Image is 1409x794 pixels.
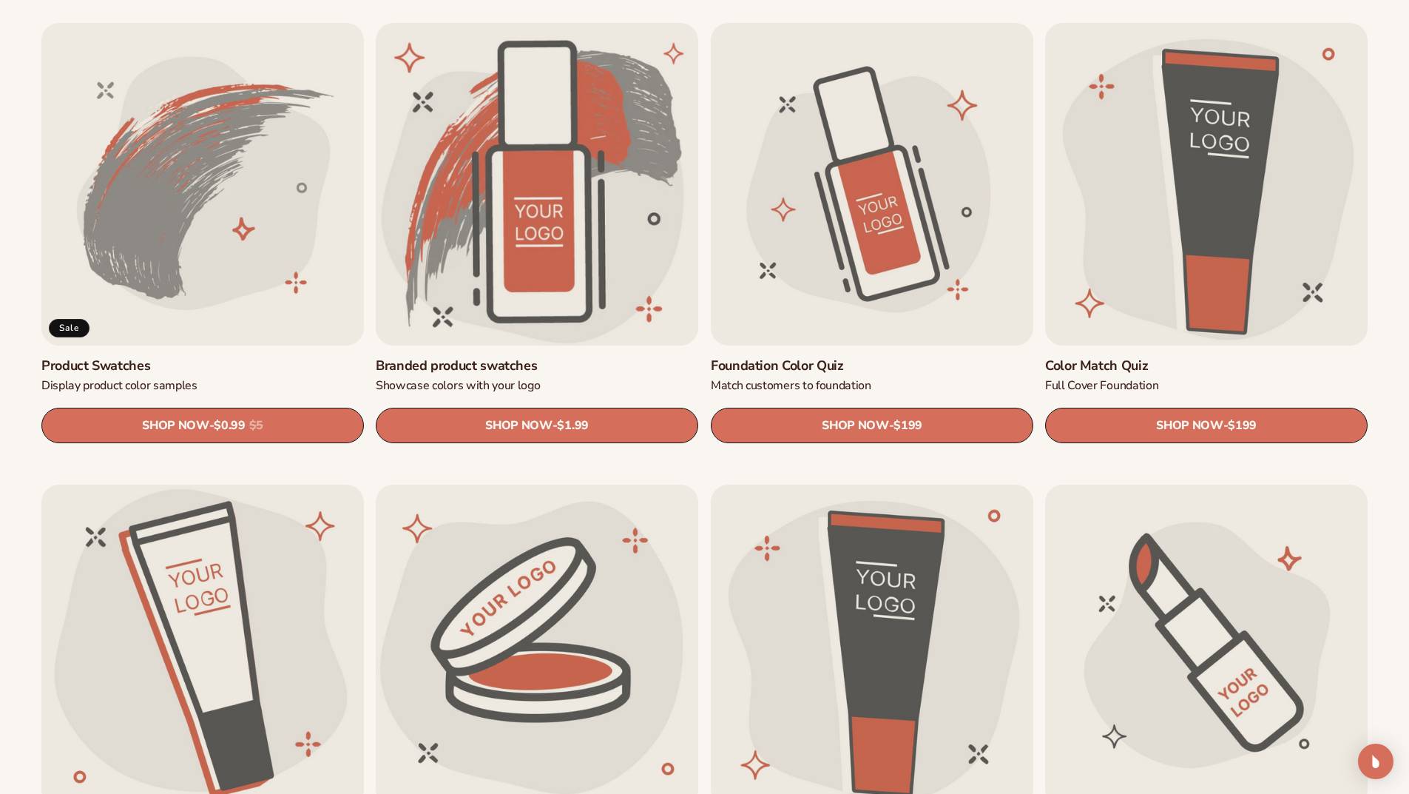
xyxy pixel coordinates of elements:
a: SHOP NOW- $1.99 [376,408,698,443]
a: SHOP NOW- $199 [1045,408,1368,443]
a: Branded product swatches [376,357,698,374]
span: $199 [1228,419,1257,433]
a: Foundation Color Quiz [711,357,1033,374]
s: $5 [249,419,263,433]
span: $0.99 [214,419,245,433]
a: SHOP NOW- $199 [711,408,1033,443]
span: SHOP NOW [142,419,209,433]
a: Color Match Quiz [1045,357,1368,374]
a: SHOP NOW- $0.99 $5 [41,408,364,443]
span: SHOP NOW [822,419,888,433]
div: Open Intercom Messenger [1358,744,1393,779]
a: Product Swatches [41,357,364,374]
span: $199 [893,419,922,433]
span: $1.99 [558,419,589,433]
span: SHOP NOW [486,419,553,433]
span: SHOP NOW [1156,419,1223,433]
